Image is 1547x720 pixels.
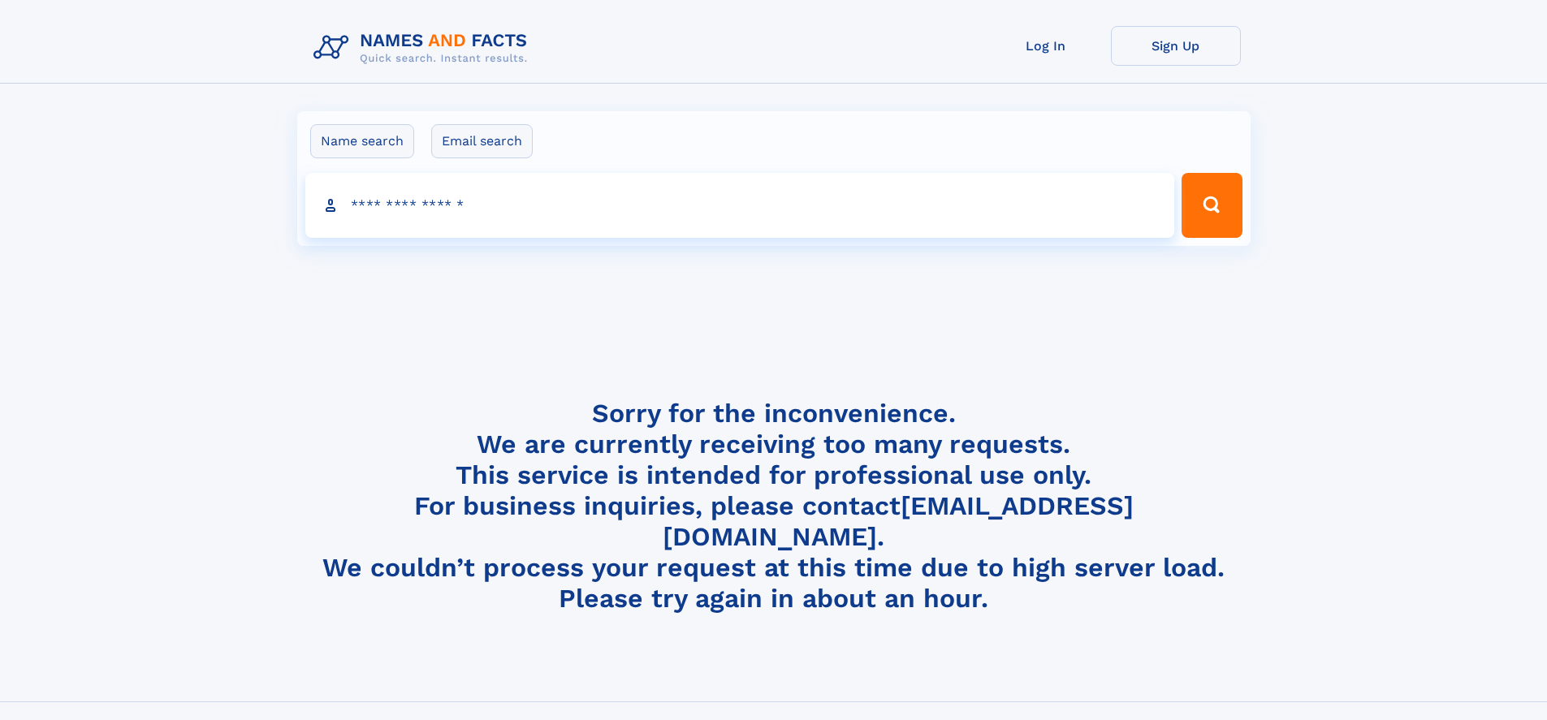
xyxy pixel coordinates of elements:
[1182,173,1242,238] button: Search Button
[1111,26,1241,66] a: Sign Up
[305,173,1175,238] input: search input
[431,124,533,158] label: Email search
[310,124,414,158] label: Name search
[307,398,1241,614] h4: Sorry for the inconvenience. We are currently receiving too many requests. This service is intend...
[981,26,1111,66] a: Log In
[663,490,1134,552] a: [EMAIL_ADDRESS][DOMAIN_NAME]
[307,26,541,70] img: Logo Names and Facts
